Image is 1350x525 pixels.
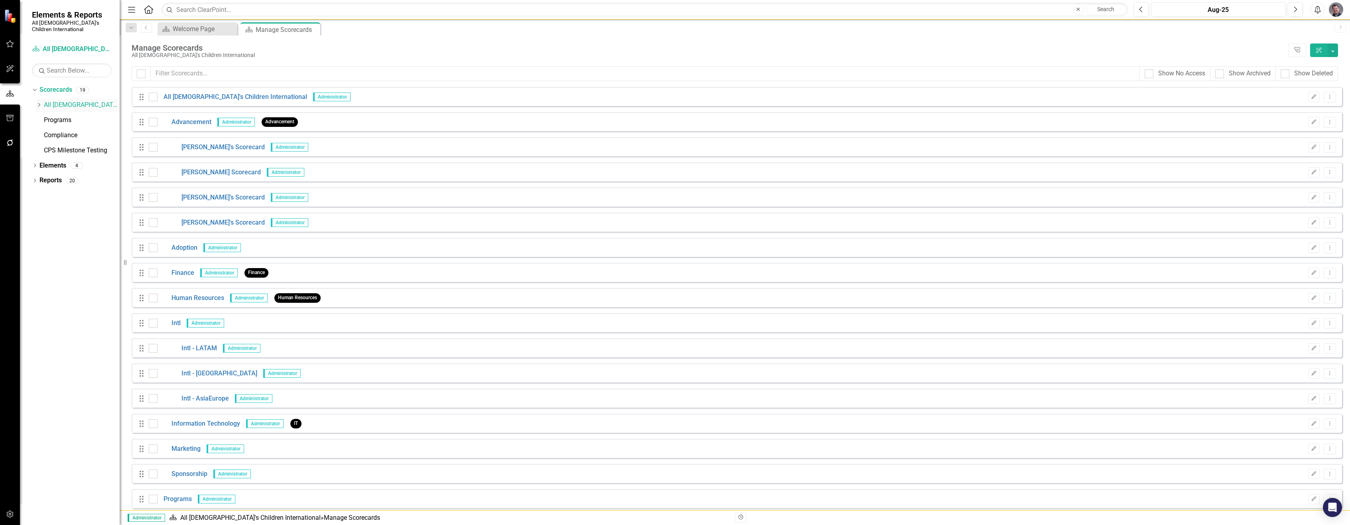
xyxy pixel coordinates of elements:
[262,117,298,126] span: Advancement
[1229,69,1271,78] div: Show Archived
[213,470,251,478] span: Administrator
[160,24,235,34] a: Welcome Page
[180,514,321,521] a: All [DEMOGRAPHIC_DATA]'s Children International
[32,63,112,77] input: Search Below...
[217,118,255,126] span: Administrator
[44,116,120,125] a: Programs
[158,344,217,353] a: Intl - LATAM
[158,419,240,428] a: Information Technology
[271,218,308,227] span: Administrator
[66,177,79,184] div: 20
[1154,5,1283,15] div: Aug-25
[158,319,181,328] a: Intl
[39,176,62,185] a: Reports
[158,218,265,227] a: [PERSON_NAME]'s Scorecard
[271,193,308,202] span: Administrator
[235,394,272,403] span: Administrator
[158,168,261,177] a: [PERSON_NAME] Scorecard
[169,513,729,523] div: » Manage Scorecards
[158,143,265,152] a: [PERSON_NAME]'s Scorecard
[267,168,304,177] span: Administrator
[158,294,224,303] a: Human Resources
[128,514,165,522] span: Administrator
[162,3,1127,17] input: Search ClearPoint...
[200,268,238,277] span: Administrator
[1151,2,1286,17] button: Aug-25
[132,43,1284,52] div: Manage Scorecards
[158,118,211,127] a: Advancement
[313,93,351,101] span: Administrator
[158,470,207,479] a: Sponsorship
[256,25,318,35] div: Manage Scorecards
[32,10,112,20] span: Elements & Reports
[39,161,66,170] a: Elements
[1294,69,1333,78] div: Show Deleted
[244,268,268,277] span: Finance
[158,193,265,202] a: [PERSON_NAME]'s Scorecard
[39,85,72,95] a: Scorecards
[246,419,284,428] span: Administrator
[187,319,224,328] span: Administrator
[44,101,120,110] a: All [DEMOGRAPHIC_DATA]'s Children International
[4,9,18,23] img: ClearPoint Strategy
[198,495,235,503] span: Administrator
[70,162,83,169] div: 4
[158,268,194,278] a: Finance
[44,131,120,140] a: Compliance
[132,52,1284,58] div: All [DEMOGRAPHIC_DATA]'s Children International
[230,294,268,302] span: Administrator
[1158,69,1205,78] div: Show No Access
[290,419,302,428] span: IT
[263,369,301,378] span: Administrator
[207,444,244,453] span: Administrator
[158,495,192,504] a: Programs
[158,93,307,102] a: All [DEMOGRAPHIC_DATA]'s Children International
[158,444,201,454] a: Marketing
[1323,498,1342,517] div: Open Intercom Messenger
[1097,6,1114,12] span: Search
[274,293,321,302] span: Human Resources
[158,394,229,403] a: Intl - AsiaEurope
[203,243,241,252] span: Administrator
[1086,4,1126,15] button: Search
[223,344,260,353] span: Administrator
[150,66,1140,81] input: Filter Scorecards...
[1329,2,1343,17] img: Matt Holmgren
[76,87,89,93] div: 19
[173,24,235,34] div: Welcome Page
[32,45,112,54] a: All [DEMOGRAPHIC_DATA]'s Children International
[44,146,120,155] a: CPS Milestone Testing
[271,143,308,152] span: Administrator
[32,20,112,33] small: All [DEMOGRAPHIC_DATA]'s Children International
[158,243,197,253] a: Adoption
[158,369,257,378] a: Intl - [GEOGRAPHIC_DATA]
